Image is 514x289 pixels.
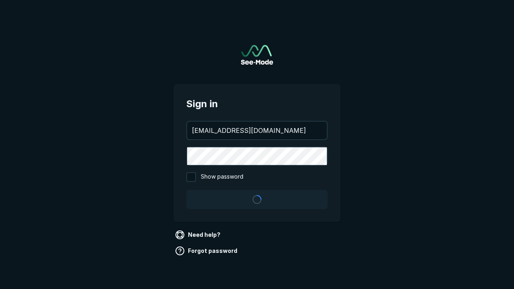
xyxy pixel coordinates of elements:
img: See-Mode Logo [241,45,273,65]
a: Forgot password [173,244,241,257]
span: Show password [201,172,243,182]
a: Go to sign in [241,45,273,65]
a: Need help? [173,228,224,241]
span: Sign in [186,97,328,111]
input: your@email.com [187,122,327,139]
